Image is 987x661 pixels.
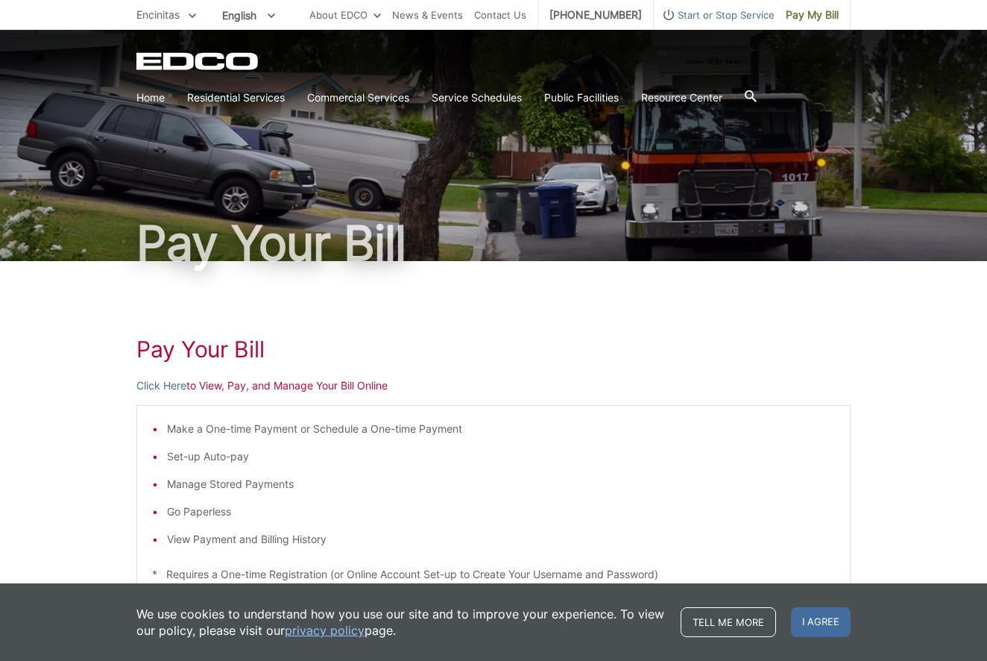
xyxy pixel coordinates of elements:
[167,448,835,465] li: Set-up Auto-pay
[432,90,522,106] a: Service Schedules
[307,90,409,106] a: Commercial Services
[791,607,851,637] span: I agree
[136,378,851,394] p: to View, Pay, and Manage Your Bill Online
[167,504,835,520] li: Go Paperless
[681,607,776,637] a: Tell me more
[167,531,835,548] li: View Payment and Billing History
[211,3,286,28] span: English
[136,90,165,106] a: Home
[136,8,180,21] span: Encinitas
[167,476,835,492] li: Manage Stored Payments
[544,90,619,106] a: Public Facilities
[786,7,839,23] span: Pay My Bill
[136,336,851,363] h1: Pay Your Bill
[641,90,722,106] a: Resource Center
[136,606,666,639] p: We use cookies to understand how you use our site and to improve your experience. To view our pol...
[167,421,835,437] li: Make a One-time Payment or Schedule a One-time Payment
[136,52,260,70] a: EDCD logo. Return to the homepage.
[187,90,285,106] a: Residential Services
[136,378,186,394] a: Click Here
[285,622,365,639] a: privacy policy
[392,7,463,23] a: News & Events
[136,219,851,267] h1: Pay Your Bill
[309,7,381,23] a: About EDCO
[152,566,835,583] p: * Requires a One-time Registration (or Online Account Set-up to Create Your Username and Password)
[474,7,526,23] a: Contact Us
